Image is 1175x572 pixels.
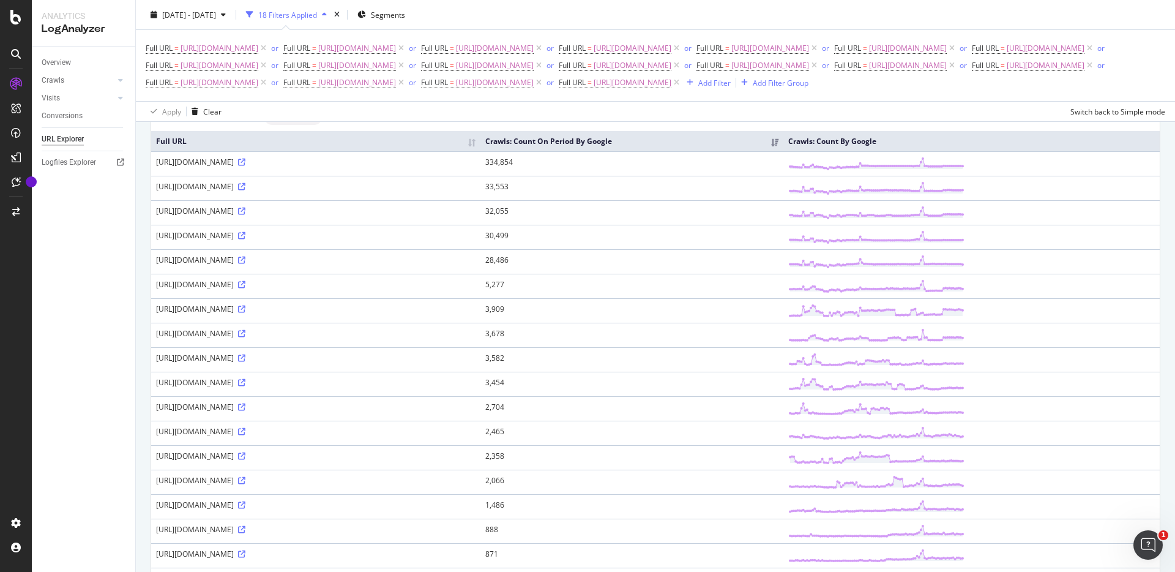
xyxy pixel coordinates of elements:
[409,77,416,88] button: or
[409,42,416,54] button: or
[480,396,783,421] td: 2,704
[156,377,476,388] div: [URL][DOMAIN_NAME]
[174,77,179,88] span: =
[869,40,947,57] span: [URL][DOMAIN_NAME]
[156,279,476,290] div: [URL][DOMAIN_NAME]
[271,42,278,54] button: or
[332,9,342,21] div: times
[731,57,809,74] span: [URL][DOMAIN_NAME]
[559,60,586,70] span: Full URL
[271,59,278,71] button: or
[156,524,476,535] div: [URL][DOMAIN_NAME]
[181,40,258,57] span: [URL][DOMAIN_NAME]
[450,43,454,53] span: =
[822,60,829,70] div: or
[972,60,999,70] span: Full URL
[1065,102,1165,121] button: Switch back to Simple mode
[312,77,316,88] span: =
[1097,60,1105,70] div: or
[271,60,278,70] div: or
[480,470,783,494] td: 2,066
[42,10,125,22] div: Analytics
[42,56,71,69] div: Overview
[834,43,861,53] span: Full URL
[559,77,586,88] span: Full URL
[1097,43,1105,53] div: or
[156,451,476,461] div: [URL][DOMAIN_NAME]
[42,92,114,105] a: Visits
[960,59,967,71] button: or
[1001,43,1005,53] span: =
[480,323,783,347] td: 3,678
[456,40,534,57] span: [URL][DOMAIN_NAME]
[156,230,476,241] div: [URL][DOMAIN_NAME]
[26,176,37,187] div: Tooltip anchor
[480,249,783,274] td: 28,486
[421,60,448,70] span: Full URL
[480,298,783,323] td: 3,909
[480,445,783,470] td: 2,358
[1158,530,1168,540] span: 1
[156,500,476,510] div: [URL][DOMAIN_NAME]
[146,60,173,70] span: Full URL
[146,102,181,121] button: Apply
[156,181,476,192] div: [URL][DOMAIN_NAME]
[546,60,554,70] div: or
[863,43,867,53] span: =
[450,60,454,70] span: =
[42,133,127,146] a: URL Explorer
[1007,57,1084,74] span: [URL][DOMAIN_NAME]
[480,543,783,568] td: 871
[156,426,476,437] div: [URL][DOMAIN_NAME]
[271,77,278,88] div: or
[863,60,867,70] span: =
[162,9,216,20] span: [DATE] - [DATE]
[181,57,258,74] span: [URL][DOMAIN_NAME]
[594,74,671,91] span: [URL][DOMAIN_NAME]
[834,60,861,70] span: Full URL
[156,475,476,486] div: [URL][DOMAIN_NAME]
[480,372,783,396] td: 3,454
[594,57,671,74] span: [URL][DOMAIN_NAME]
[42,156,96,169] div: Logfiles Explorer
[42,110,127,122] a: Conversions
[546,77,554,88] div: or
[698,77,731,88] div: Add Filter
[156,304,476,314] div: [URL][DOMAIN_NAME]
[352,5,410,24] button: Segments
[409,59,416,71] button: or
[1097,42,1105,54] button: or
[594,40,671,57] span: [URL][DOMAIN_NAME]
[156,206,476,216] div: [URL][DOMAIN_NAME]
[684,42,692,54] button: or
[972,43,999,53] span: Full URL
[456,74,534,91] span: [URL][DOMAIN_NAME]
[480,274,783,298] td: 5,277
[1133,530,1163,560] iframe: Intercom live chat
[480,519,783,543] td: 888
[480,151,783,176] td: 334,854
[409,77,416,88] div: or
[960,43,967,53] div: or
[371,9,405,20] span: Segments
[480,131,783,151] th: Crawls: Count On Period By Google: activate to sort column ascending
[1001,60,1005,70] span: =
[258,9,317,20] div: 18 Filters Applied
[736,75,808,90] button: Add Filter Group
[283,77,310,88] span: Full URL
[42,110,83,122] div: Conversions
[318,40,396,57] span: [URL][DOMAIN_NAME]
[587,77,592,88] span: =
[312,60,316,70] span: =
[696,60,723,70] span: Full URL
[546,42,554,54] button: or
[696,43,723,53] span: Full URL
[684,43,692,53] div: or
[283,60,310,70] span: Full URL
[203,106,222,116] div: Clear
[156,549,476,559] div: [URL][DOMAIN_NAME]
[559,43,586,53] span: Full URL
[725,60,729,70] span: =
[783,131,1160,151] th: Crawls: Count By Google
[156,328,476,339] div: [URL][DOMAIN_NAME]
